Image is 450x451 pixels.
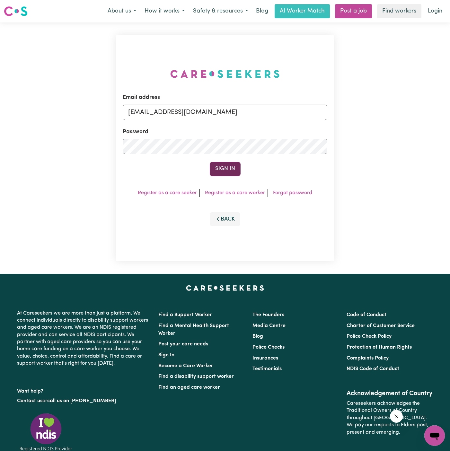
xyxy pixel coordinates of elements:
[347,334,392,339] a: Police Check Policy
[189,4,252,18] button: Safety & resources
[158,352,174,358] a: Sign In
[17,385,151,395] p: Want help?
[347,390,433,397] h2: Acknowledgement of Country
[275,4,330,18] a: AI Worker Match
[205,190,265,195] a: Register as a care worker
[347,323,415,328] a: Charter of Customer Service
[17,307,151,370] p: At Careseekers we are more than just a platform. We connect individuals directly to disability su...
[103,4,140,18] button: About us
[273,190,312,195] a: Forgot password
[252,356,278,361] a: Insurances
[17,395,151,407] p: or
[347,356,389,361] a: Complaints Policy
[4,4,28,19] a: Careseekers logo
[158,363,213,369] a: Become a Care Worker
[123,128,148,136] label: Password
[347,397,433,438] p: Careseekers acknowledges the Traditional Owners of Country throughout [GEOGRAPHIC_DATA]. We pay o...
[377,4,421,18] a: Find workers
[4,4,39,10] span: Need any help?
[17,398,42,403] a: Contact us
[252,312,284,317] a: The Founders
[347,312,386,317] a: Code of Conduct
[347,345,412,350] a: Protection of Human Rights
[252,345,285,350] a: Police Checks
[123,93,160,102] label: Email address
[138,190,197,195] a: Register as a care seeker
[390,410,403,423] iframe: Close message
[158,323,229,336] a: Find a Mental Health Support Worker
[210,162,241,176] button: Sign In
[335,4,372,18] a: Post a job
[158,312,212,317] a: Find a Support Worker
[252,334,263,339] a: Blog
[252,366,282,371] a: Testimonials
[210,212,241,226] button: Back
[158,385,220,390] a: Find an aged care worker
[252,4,272,18] a: Blog
[186,285,264,291] a: Careseekers home page
[47,398,116,403] a: call us on [PHONE_NUMBER]
[4,5,28,17] img: Careseekers logo
[140,4,189,18] button: How it works
[158,374,234,379] a: Find a disability support worker
[123,105,327,120] input: Email address
[424,425,445,446] iframe: Button to launch messaging window
[347,366,399,371] a: NDIS Code of Conduct
[158,342,208,347] a: Post your care needs
[424,4,446,18] a: Login
[252,323,286,328] a: Media Centre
